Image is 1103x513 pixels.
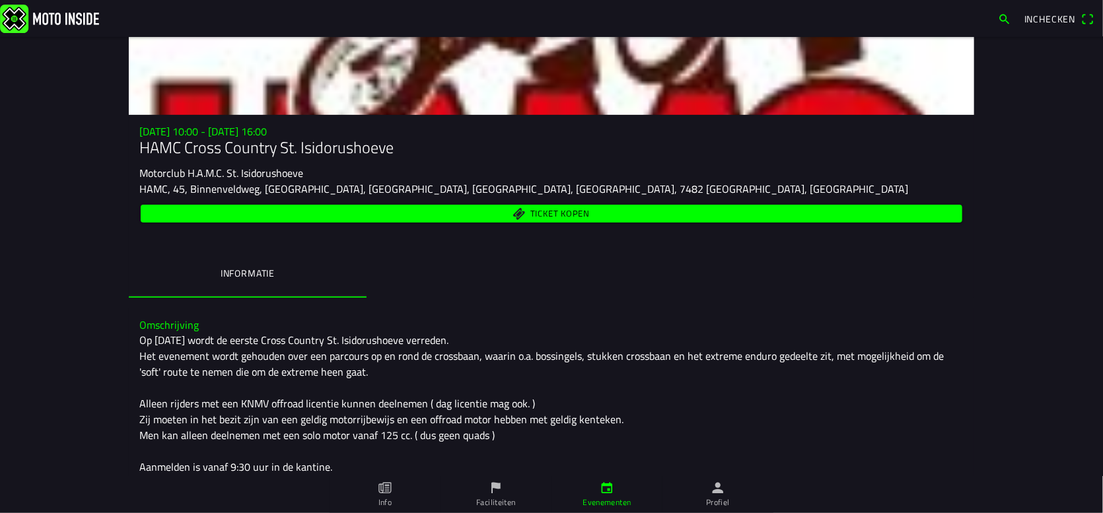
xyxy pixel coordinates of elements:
[221,266,275,281] ion-label: Informatie
[139,165,303,181] ion-text: Motorclub H.A.M.C. St. Isidorushoeve
[476,496,515,508] ion-label: Faciliteiten
[530,209,590,218] span: Ticket kopen
[600,481,614,495] ion-icon: calendar
[711,481,725,495] ion-icon: person
[991,7,1018,30] a: search
[1018,7,1100,30] a: Incheckenqr scanner
[139,319,964,331] h3: Omschrijving
[378,481,392,495] ion-icon: paper
[378,496,392,508] ion-label: Info
[583,496,631,508] ion-label: Evenementen
[706,496,730,508] ion-label: Profiel
[139,181,908,197] ion-text: HAMC, 45, Binnenveldweg, [GEOGRAPHIC_DATA], [GEOGRAPHIC_DATA], [GEOGRAPHIC_DATA], [GEOGRAPHIC_DAT...
[139,125,964,138] h3: [DATE] 10:00 - [DATE] 16:00
[139,138,964,157] h1: HAMC Cross Country St. Isidorushoeve
[1024,12,1076,26] span: Inchecken
[489,481,503,495] ion-icon: flag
